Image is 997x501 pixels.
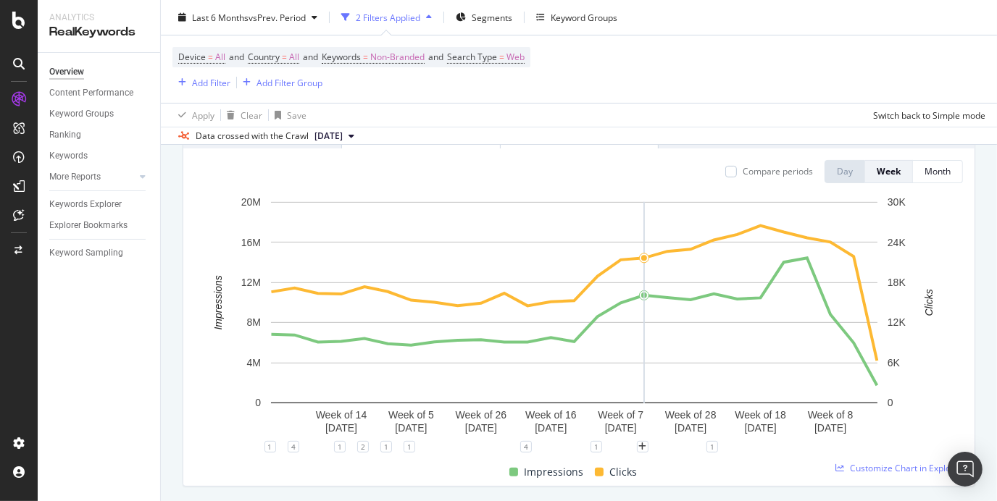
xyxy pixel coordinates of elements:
[288,441,299,452] div: 4
[472,11,512,23] span: Segments
[925,165,951,177] div: Month
[49,197,122,212] div: Keywords Explorer
[49,169,135,185] a: More Reports
[598,409,643,421] text: Week of 7
[215,47,225,67] span: All
[192,11,249,23] span: Last 6 Months
[888,397,893,408] text: 0
[948,452,983,487] div: Open Intercom Messenger
[172,104,214,127] button: Apply
[49,24,149,41] div: RealKeywords
[706,441,718,452] div: 1
[269,104,306,127] button: Save
[605,422,637,434] text: [DATE]
[835,462,963,474] a: Customize Chart in Explorer
[888,277,906,288] text: 18K
[825,160,865,183] button: Day
[357,441,369,452] div: 2
[256,76,322,88] div: Add Filter Group
[255,397,261,408] text: 0
[735,409,786,421] text: Week of 18
[49,245,150,261] a: Keyword Sampling
[49,106,114,122] div: Keyword Groups
[837,165,853,177] div: Day
[535,422,567,434] text: [DATE]
[172,74,230,91] button: Add Filter
[49,85,150,101] a: Content Performance
[814,422,846,434] text: [DATE]
[249,11,306,23] span: vs Prev. Period
[322,51,361,63] span: Keywords
[888,196,906,208] text: 30K
[49,218,128,233] div: Explorer Bookmarks
[609,463,637,481] span: Clicks
[316,409,367,421] text: Week of 14
[808,409,854,421] text: Week of 8
[888,357,901,369] text: 6K
[49,169,101,185] div: More Reports
[49,64,84,80] div: Overview
[913,160,963,183] button: Month
[289,47,299,67] span: All
[637,441,648,452] div: plus
[450,6,518,29] button: Segments
[282,51,287,63] span: =
[465,422,497,434] text: [DATE]
[195,195,953,447] svg: A chart.
[49,197,150,212] a: Keywords Explorer
[196,130,309,143] div: Data crossed with the Crawl
[229,51,244,63] span: and
[525,409,577,421] text: Week of 16
[404,441,415,452] div: 1
[506,47,525,67] span: Web
[428,51,443,63] span: and
[499,51,504,63] span: =
[456,409,507,421] text: Week of 26
[665,409,717,421] text: Week of 28
[208,51,213,63] span: =
[309,127,360,145] button: [DATE]
[923,289,935,316] text: Clicks
[524,463,583,481] span: Impressions
[335,6,438,29] button: 2 Filters Applied
[303,51,318,63] span: and
[192,76,230,88] div: Add Filter
[241,109,262,121] div: Clear
[248,51,280,63] span: Country
[221,104,262,127] button: Clear
[212,275,224,329] text: Impressions
[388,409,434,421] text: Week of 5
[314,130,343,143] span: 2025 Sep. 18th
[356,11,420,23] div: 2 Filters Applied
[380,441,392,452] div: 1
[551,11,617,23] div: Keyword Groups
[247,357,261,369] text: 4M
[49,106,150,122] a: Keyword Groups
[49,148,88,164] div: Keywords
[395,422,427,434] text: [DATE]
[867,104,985,127] button: Switch back to Simple mode
[745,422,777,434] text: [DATE]
[873,109,985,121] div: Switch back to Simple mode
[530,6,623,29] button: Keyword Groups
[888,317,906,329] text: 12K
[877,165,901,177] div: Week
[49,127,150,143] a: Ranking
[172,6,323,29] button: Last 6 MonthsvsPrev. Period
[49,64,150,80] a: Overview
[888,237,906,248] text: 24K
[363,51,368,63] span: =
[49,127,81,143] div: Ranking
[743,165,813,177] div: Compare periods
[241,277,261,288] text: 12M
[49,245,123,261] div: Keyword Sampling
[264,441,276,452] div: 1
[241,196,261,208] text: 20M
[520,441,532,452] div: 4
[49,85,133,101] div: Content Performance
[49,12,149,24] div: Analytics
[447,51,497,63] span: Search Type
[865,160,913,183] button: Week
[49,218,150,233] a: Explorer Bookmarks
